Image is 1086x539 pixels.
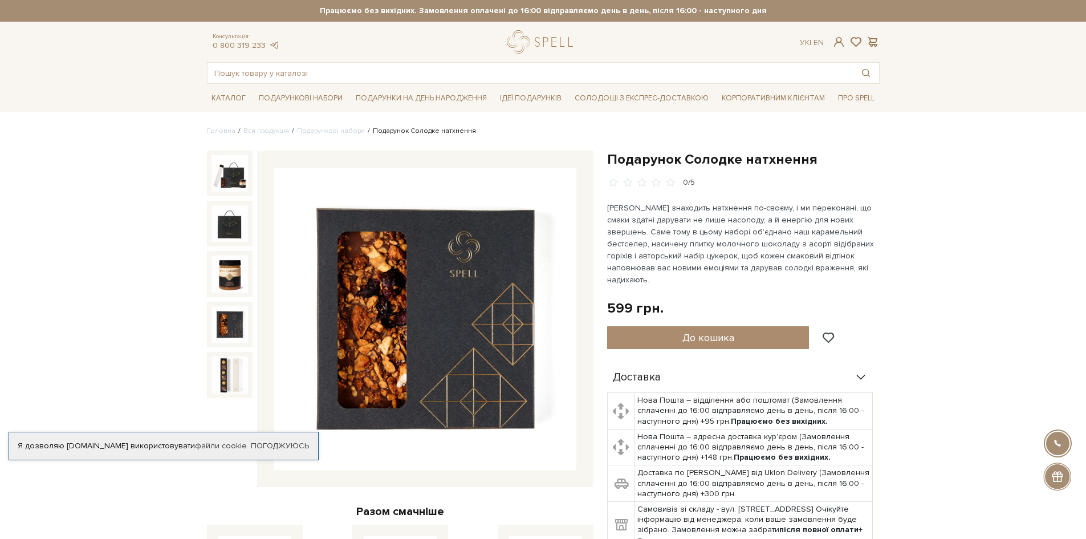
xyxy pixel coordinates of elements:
[211,356,248,393] img: Подарунок Солодке натхнення
[211,306,248,343] img: Подарунок Солодке натхнення
[635,429,873,465] td: Нова Пошта – адресна доставка кур'єром (Замовлення сплаченні до 16:00 відправляємо день в день, п...
[800,38,824,48] div: Ук
[607,151,880,168] h1: Подарунок Солодке натхнення
[635,393,873,429] td: Нова Пошта – відділення або поштомат (Замовлення сплаченні до 16:00 відправляємо день в день, піс...
[607,202,875,286] p: [PERSON_NAME] знаходить натхнення по-своєму, і ми переконані, що смаки здатні дарувати не лише на...
[810,38,811,47] span: |
[207,90,250,107] a: Каталог
[254,90,347,107] a: Подарункові набори
[211,256,248,292] img: Подарунок Солодке натхнення
[243,127,289,135] a: Вся продукція
[731,416,828,426] b: Працюємо без вихідних.
[251,441,309,451] a: Погоджуюсь
[734,452,831,462] b: Працюємо без вихідних.
[635,465,873,502] td: Доставка по [PERSON_NAME] від Uklon Delivery (Замовлення сплаченні до 16:00 відправляємо день в д...
[833,90,879,107] a: Про Spell
[274,168,576,470] img: Подарунок Солодке натхнення
[213,33,280,40] span: Консультація:
[683,177,695,188] div: 0/5
[814,38,824,47] a: En
[207,6,880,16] strong: Працюємо без вихідних. Замовлення оплачені до 16:00 відправляємо день в день, після 16:00 - насту...
[211,205,248,242] img: Подарунок Солодке натхнення
[779,525,859,534] b: після повної оплати
[570,88,713,108] a: Солодощі з експрес-доставкою
[269,40,280,50] a: telegram
[682,331,734,344] span: До кошика
[607,299,664,317] div: 599 грн.
[717,90,829,107] a: Корпоративним клієнтам
[495,90,566,107] a: Ідеї подарунків
[853,63,879,83] button: Пошук товару у каталозі
[211,155,248,192] img: Подарунок Солодке натхнення
[607,326,810,349] button: До кошика
[297,127,365,135] a: Подарункові набори
[208,63,853,83] input: Пошук товару у каталозі
[613,372,661,383] span: Доставка
[213,40,266,50] a: 0 800 319 233
[207,127,235,135] a: Головна
[195,441,247,451] a: файли cookie
[351,90,491,107] a: Подарунки на День народження
[9,441,318,451] div: Я дозволяю [DOMAIN_NAME] використовувати
[207,504,593,519] div: Разом смачніше
[507,30,578,54] a: logo
[365,126,476,136] li: Подарунок Солодке натхнення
